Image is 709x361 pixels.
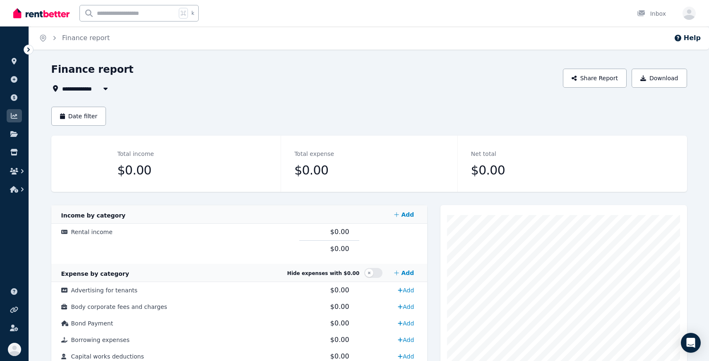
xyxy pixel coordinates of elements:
[632,69,687,88] button: Download
[51,63,134,76] h1: Finance report
[51,107,106,126] button: Date filter
[394,284,417,297] a: Add
[681,333,701,353] div: Open Intercom Messenger
[71,287,138,294] span: Advertising for tenants
[294,149,334,159] dt: Total expense
[294,162,328,179] span: $0.00
[191,10,194,17] span: k
[330,352,349,360] span: $0.00
[394,333,417,347] a: Add
[471,162,505,179] span: $0.00
[71,304,167,310] span: Body corporate fees and charges
[330,286,349,294] span: $0.00
[29,26,120,50] nav: Breadcrumb
[330,245,349,253] span: $0.00
[71,353,144,360] span: Capital works deductions
[61,270,129,277] span: Expense by category
[391,206,417,223] a: Add
[330,319,349,327] span: $0.00
[71,337,130,343] span: Borrowing expenses
[563,69,627,88] button: Share Report
[674,33,701,43] button: Help
[391,265,417,281] a: Add
[13,7,70,19] img: RentBetter
[330,336,349,344] span: $0.00
[330,303,349,311] span: $0.00
[118,162,151,179] span: $0.00
[118,149,154,159] dt: Total income
[71,229,113,235] span: Rental income
[471,149,496,159] dt: Net total
[71,320,113,327] span: Bond Payment
[394,300,417,313] a: Add
[62,34,110,42] a: Finance report
[394,317,417,330] a: Add
[61,212,126,219] span: Income by category
[330,228,349,236] span: $0.00
[287,270,359,276] span: Hide expenses with $0.00
[637,10,666,18] div: Inbox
